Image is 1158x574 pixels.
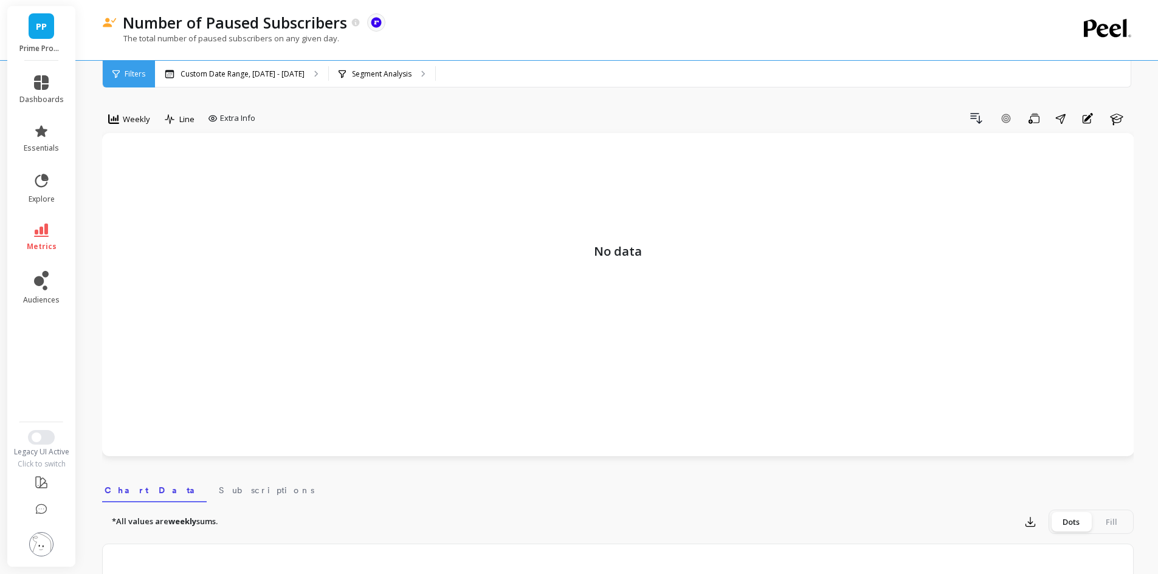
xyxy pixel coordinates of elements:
[125,69,145,79] span: Filters
[102,18,117,28] img: header icon
[112,516,218,528] p: *All values are sums.
[28,430,55,445] button: Switch to New UI
[219,484,314,496] span: Subscriptions
[181,69,305,79] p: Custom Date Range, [DATE] - [DATE]
[114,145,1122,261] p: No data
[27,242,57,251] span: metrics
[36,19,47,33] span: PP
[29,194,55,204] span: explore
[352,69,412,79] p: Segment Analysis
[123,12,347,33] p: Number of Paused Subscribers
[102,474,1134,502] nav: Tabs
[7,447,76,457] div: Legacy UI Active
[371,17,382,28] img: api.recharge.svg
[29,532,53,556] img: profile picture
[102,33,339,44] p: The total number of paused subscribers on any given day.
[105,484,204,496] span: Chart Data
[1091,512,1131,531] div: Fill
[19,44,64,53] p: Prime Prometics™
[24,143,59,153] span: essentials
[220,112,255,125] span: Extra Info
[1051,512,1091,531] div: Dots
[23,295,60,305] span: audiences
[179,114,195,125] span: Line
[123,114,150,125] span: Weekly
[19,95,64,104] span: dashboards
[7,459,76,469] div: Click to switch
[168,516,196,527] strong: weekly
